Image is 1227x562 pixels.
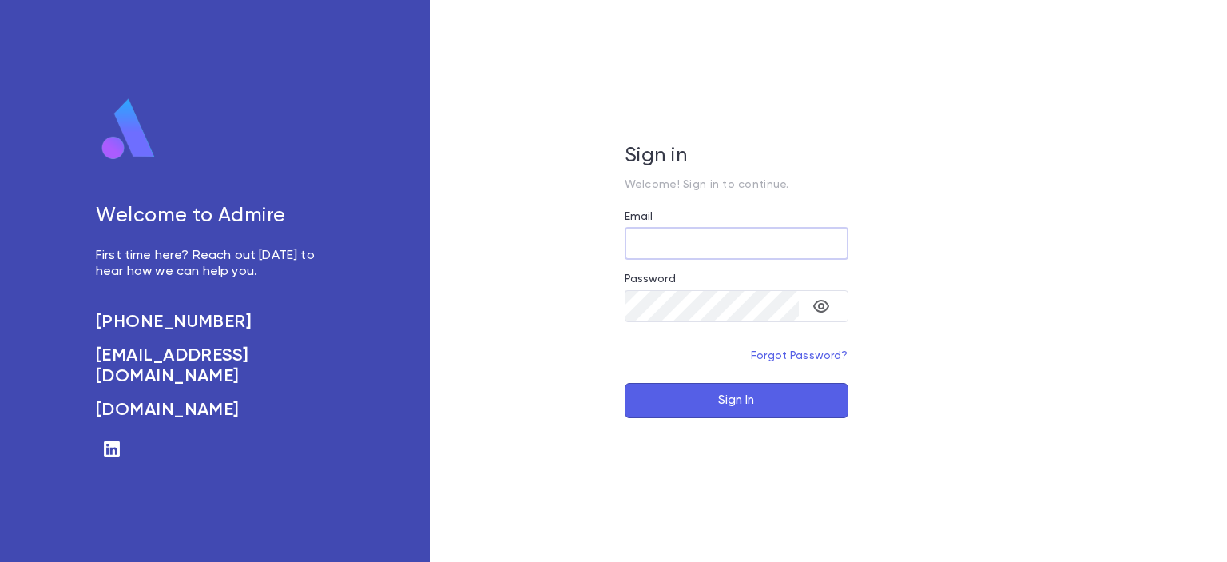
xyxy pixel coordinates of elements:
[96,205,332,229] h5: Welcome to Admire
[625,210,653,223] label: Email
[96,312,332,333] a: [PHONE_NUMBER]
[96,400,332,421] a: [DOMAIN_NAME]
[805,290,837,322] button: toggle password visibility
[625,383,848,418] button: Sign In
[751,350,848,361] a: Forgot Password?
[625,145,848,169] h5: Sign in
[96,98,161,161] img: logo
[96,248,332,280] p: First time here? Reach out [DATE] to hear how we can help you.
[96,345,332,387] a: [EMAIL_ADDRESS][DOMAIN_NAME]
[625,273,676,285] label: Password
[625,178,848,191] p: Welcome! Sign in to continue.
